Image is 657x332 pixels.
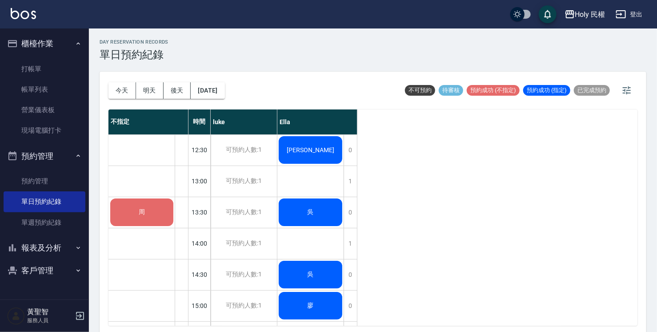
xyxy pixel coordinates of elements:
img: Logo [11,8,36,19]
button: 登出 [612,6,646,23]
div: 1 [344,166,357,197]
span: 吳 [306,271,316,279]
a: 帳單列表 [4,79,85,100]
span: 廖 [306,302,316,310]
a: 現場電腦打卡 [4,120,85,141]
div: 可預約人數:1 [211,228,277,259]
span: [PERSON_NAME] [285,146,336,154]
div: 14:00 [188,228,211,259]
div: 可預約人數:1 [211,259,277,290]
button: 明天 [136,82,164,99]
div: 可預約人數:1 [211,135,277,166]
h5: 黃聖智 [27,308,72,316]
span: 周 [137,208,147,216]
span: 待審核 [439,86,463,94]
img: Person [7,307,25,325]
div: Ella [277,109,357,134]
p: 服務人員 [27,316,72,324]
h2: day Reservation records [100,39,168,45]
div: 13:00 [188,166,211,197]
div: 時間 [188,109,211,134]
a: 單週預約紀錄 [4,212,85,233]
a: 預約管理 [4,171,85,191]
span: 預約成功 (指定) [523,86,570,94]
div: 0 [344,135,357,166]
span: 吳 [306,208,316,216]
div: 1 [344,228,357,259]
div: 可預約人數:1 [211,166,277,197]
a: 單日預約紀錄 [4,191,85,212]
div: 0 [344,291,357,321]
span: 不可預約 [405,86,435,94]
button: [DATE] [191,82,224,99]
button: 客戶管理 [4,259,85,282]
button: 後天 [164,82,191,99]
div: 不指定 [108,109,188,134]
span: 預約成功 (不指定) [467,86,520,94]
button: 櫃檯作業 [4,32,85,55]
a: 營業儀表板 [4,100,85,120]
h3: 單日預約紀錄 [100,49,168,61]
button: save [539,5,557,23]
button: 報表及分析 [4,236,85,259]
div: 可預約人數:1 [211,291,277,321]
button: Holy 民權 [561,5,609,24]
div: 0 [344,197,357,228]
div: 可預約人數:1 [211,197,277,228]
div: Holy 民權 [575,9,605,20]
button: 今天 [108,82,136,99]
div: 15:00 [188,290,211,321]
span: 已完成預約 [574,86,610,94]
div: 0 [344,259,357,290]
div: 13:30 [188,197,211,228]
div: luke [211,109,277,134]
button: 預約管理 [4,145,85,168]
a: 打帳單 [4,59,85,79]
div: 12:30 [188,134,211,166]
div: 14:30 [188,259,211,290]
